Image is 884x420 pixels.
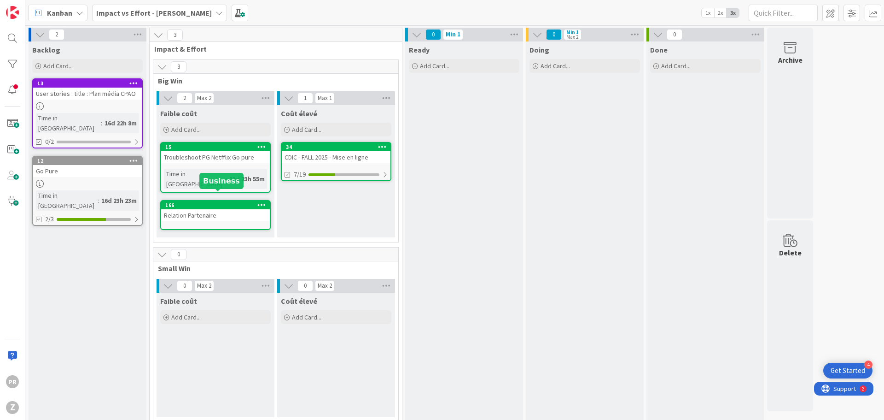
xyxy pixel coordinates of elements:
[171,61,186,72] span: 3
[282,143,390,163] div: 34CDIC - FALL 2025 - Mise en ligne
[99,195,139,206] div: 16d 23h 23m
[47,7,72,18] span: Kanban
[102,118,139,128] div: 16d 22h 8m
[661,62,691,70] span: Add Card...
[281,109,317,118] span: Coût élevé
[778,54,803,65] div: Archive
[19,1,42,12] span: Support
[96,8,212,18] b: Impact vs Effort - [PERSON_NAME]
[227,174,267,184] div: 13d 23h 55m
[6,375,19,388] div: PR
[33,79,142,88] div: 13
[36,113,101,133] div: Time in [GEOGRAPHIC_DATA]
[101,118,102,128] span: :
[420,62,449,70] span: Add Card...
[32,45,60,54] span: Backlog
[197,96,211,101] div: Max 2
[6,6,19,19] img: Visit kanbanzone.com
[160,142,271,193] a: 15Troubleshoot PG Netfflix Go pureTime in [GEOGRAPHIC_DATA]:13d 23h 55m
[154,44,390,53] span: Impact & Effort
[292,125,321,134] span: Add Card...
[49,29,64,40] span: 2
[171,125,201,134] span: Add Card...
[32,156,143,226] a: 12Go PureTime in [GEOGRAPHIC_DATA]:16d 23h 23m2/3
[446,32,460,37] div: Min 1
[161,201,270,221] div: 166Relation Partenaire
[779,247,802,258] div: Delete
[171,313,201,321] span: Add Card...
[98,195,99,206] span: :
[831,366,865,375] div: Get Started
[161,209,270,221] div: Relation Partenaire
[282,143,390,151] div: 34
[294,170,306,179] span: 7/19
[650,45,668,54] span: Done
[177,280,192,291] span: 0
[318,96,332,101] div: Max 1
[197,284,211,288] div: Max 2
[37,80,142,87] div: 13
[36,190,98,211] div: Time in [GEOGRAPHIC_DATA]
[727,8,739,18] span: 3x
[297,93,313,104] span: 1
[529,45,549,54] span: Doing
[33,157,142,177] div: 12Go Pure
[161,201,270,209] div: 166
[749,5,818,21] input: Quick Filter...
[823,363,872,379] div: Open Get Started checklist, remaining modules: 4
[33,88,142,100] div: User stories : title : Plan média CPAO
[6,401,19,414] div: Z
[33,79,142,100] div: 13User stories : title : Plan média CPAO
[864,361,872,369] div: 4
[203,177,240,185] h5: Business
[43,62,73,70] span: Add Card...
[702,8,714,18] span: 1x
[160,109,197,118] span: Faible coût
[32,78,143,148] a: 13User stories : title : Plan média CPAOTime in [GEOGRAPHIC_DATA]:16d 22h 8m0/2
[425,29,441,40] span: 0
[158,76,387,85] span: Big Win
[165,202,270,208] div: 166
[160,296,197,306] span: Faible coût
[158,264,387,273] span: Small Win
[161,151,270,163] div: Troubleshoot PG Netfflix Go pure
[281,296,317,306] span: Coût élevé
[33,157,142,165] div: 12
[160,200,271,230] a: 166Relation Partenaire
[546,29,562,40] span: 0
[48,4,50,11] div: 2
[161,143,270,163] div: 15Troubleshoot PG Netfflix Go pure
[282,151,390,163] div: CDIC - FALL 2025 - Mise en ligne
[167,30,183,41] span: 3
[45,137,54,147] span: 0/2
[297,280,313,291] span: 0
[318,284,332,288] div: Max 2
[667,29,682,40] span: 0
[164,169,226,189] div: Time in [GEOGRAPHIC_DATA]
[177,93,192,104] span: 2
[161,143,270,151] div: 15
[566,30,579,35] div: Min 1
[37,158,142,164] div: 12
[33,165,142,177] div: Go Pure
[45,214,54,224] span: 2/3
[566,35,578,39] div: Max 2
[165,144,270,150] div: 15
[171,249,186,260] span: 0
[714,8,727,18] span: 2x
[541,62,570,70] span: Add Card...
[286,144,390,150] div: 34
[281,142,391,181] a: 34CDIC - FALL 2025 - Mise en ligne7/19
[292,313,321,321] span: Add Card...
[409,45,430,54] span: Ready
